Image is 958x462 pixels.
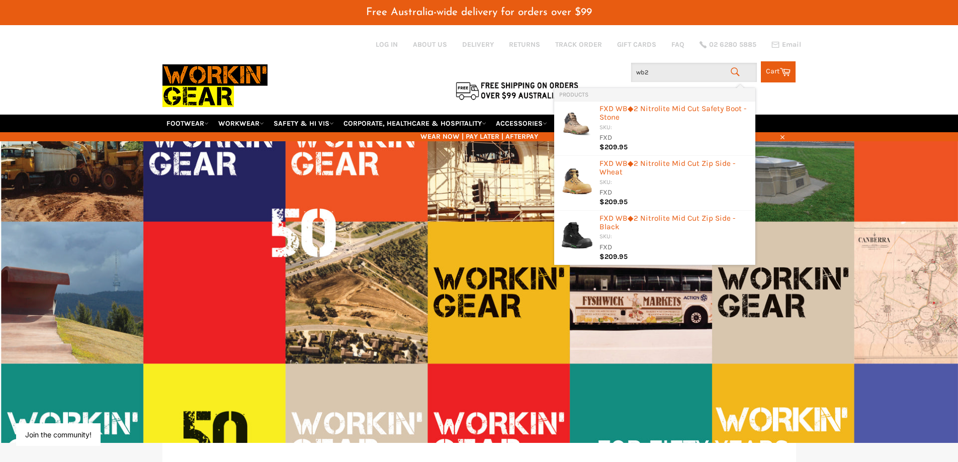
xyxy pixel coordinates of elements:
[599,242,750,253] div: FXD
[631,63,757,82] input: Search
[559,161,594,197] img: wb-2-wheat-2_480x480_clipped_rev_1_200x.png
[339,115,490,132] a: CORPORATE, HEALTHCARE & HOSPITALITY
[599,105,750,123] div: FXD WB◆2 Nitrolite Mid Cut Safety Boot - Stone
[555,40,602,49] a: TRACK ORDER
[559,106,594,141] img: WB2-STONE-1_1300x_bc2b2d70-91f8-4ad5-8f77-de645ea00a80.webp
[782,41,801,48] span: Email
[462,40,494,49] a: DELIVERY
[554,88,755,101] li: Products
[599,123,750,133] div: SKU:
[709,41,756,48] span: 02 6280 5885
[162,57,268,114] img: Workin Gear leaders in Workwear, Safety Boots, PPE, Uniforms. Australia's No.1 in Workwear
[599,188,750,198] div: FXD
[554,211,755,265] li: Products: FXD WB◆2 Nitrolite Mid Cut Zip Side - Black
[492,115,551,132] a: ACCESSORIES
[270,115,338,132] a: SAFETY & HI VIS
[25,430,92,439] button: Join the community!
[599,252,628,261] span: $209.95
[559,216,594,252] img: wb-2-black-1_480x480_clipped_rev_1_806ab85a-490e-45b6-a17e-6c5ab8bbe027_200x.png
[413,40,447,49] a: ABOUT US
[761,61,796,82] a: Cart
[366,7,592,18] span: Free Australia-wide delivery for orders over $99
[599,232,750,242] div: SKU:
[599,143,628,151] span: $209.95
[599,133,750,143] div: FXD
[162,132,796,141] span: WEAR NOW | PAY LATER | AFTERPAY
[771,41,801,49] a: Email
[454,80,580,101] img: Flat $9.95 shipping Australia wide
[599,198,628,206] span: $209.95
[554,101,755,156] li: Products: FXD WB◆2 Nitrolite Mid Cut Safety Boot - Stone
[599,178,750,188] div: SKU:
[376,40,398,49] a: Log in
[599,214,750,233] div: FXD WB◆2 Nitrolite Mid Cut Zip Side - Black
[553,115,621,132] a: RE-WORKIN' GEAR
[162,115,213,132] a: FOOTWEAR
[214,115,268,132] a: WORKWEAR
[700,41,756,48] a: 02 6280 5885
[554,156,755,211] li: Products: FXD WB◆2 Nitrolite Mid Cut Zip Side - Wheat
[617,40,656,49] a: GIFT CARDS
[509,40,540,49] a: RETURNS
[671,40,684,49] a: FAQ
[599,159,750,178] div: FXD WB◆2 Nitrolite Mid Cut Zip Side - Wheat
